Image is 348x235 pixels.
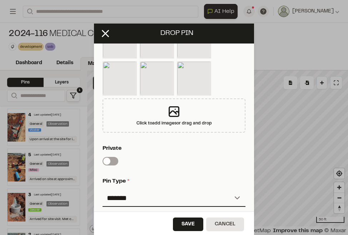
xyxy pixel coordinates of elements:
[177,61,211,96] img: 01cc6e61-b6db-41d0-ae17-f8f813c4b3e5
[140,61,174,96] img: 5d501e0e-2f7d-4c3f-a07d-6c88c2ebf986
[103,61,137,96] img: 2046303d-33d6-4862-8e97-83106e1d8fde
[103,98,245,133] div: Click toadd imagesor drag and drop
[206,218,244,231] button: Cancel
[103,144,243,153] p: Private
[173,218,203,231] button: Save
[103,177,243,185] p: Pin Type
[136,120,212,127] div: Click to add images or drag and drop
